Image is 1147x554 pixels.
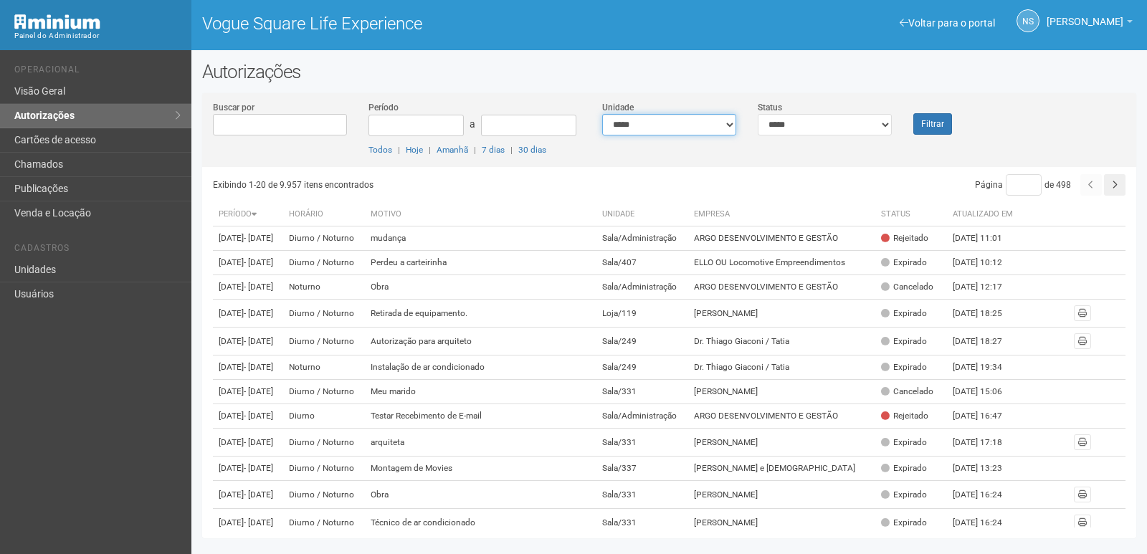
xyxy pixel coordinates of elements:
[596,380,688,404] td: Sala/331
[913,113,952,135] button: Filtrar
[688,509,876,537] td: [PERSON_NAME]
[947,355,1026,380] td: [DATE] 19:34
[688,380,876,404] td: [PERSON_NAME]
[688,275,876,300] td: ARGO DESENVOLVIMENTO E GESTÃO
[596,355,688,380] td: Sala/249
[688,203,876,226] th: Empresa
[213,404,283,429] td: [DATE]
[947,328,1026,355] td: [DATE] 18:27
[244,517,273,527] span: - [DATE]
[875,203,947,226] th: Status
[202,14,659,33] h1: Vogue Square Life Experience
[213,481,283,509] td: [DATE]
[482,145,505,155] a: 7 dias
[244,336,273,346] span: - [DATE]
[1047,2,1123,27] span: Nicolle Silva
[283,404,365,429] td: Diurno
[213,429,283,457] td: [DATE]
[244,437,273,447] span: - [DATE]
[688,328,876,355] td: Dr. Thiago Giaconi / Tatia
[365,380,596,404] td: Meu marido
[596,404,688,429] td: Sala/Administração
[688,251,876,275] td: ELLO OU Locomotive Empreendimentos
[881,386,933,398] div: Cancelado
[365,226,596,251] td: mudança
[881,410,928,422] div: Rejeitado
[406,145,423,155] a: Hoje
[283,328,365,355] td: Diurno / Noturno
[881,489,927,501] div: Expirado
[1047,18,1133,29] a: [PERSON_NAME]
[365,429,596,457] td: arquiteta
[510,145,513,155] span: |
[244,386,273,396] span: - [DATE]
[283,251,365,275] td: Diurno / Noturno
[596,275,688,300] td: Sala/Administração
[900,17,995,29] a: Voltar para o portal
[947,300,1026,328] td: [DATE] 18:25
[947,275,1026,300] td: [DATE] 12:17
[283,509,365,537] td: Diurno / Noturno
[881,232,928,244] div: Rejeitado
[365,275,596,300] td: Obra
[596,226,688,251] td: Sala/Administração
[688,355,876,380] td: Dr. Thiago Giaconi / Tatia
[947,203,1026,226] th: Atualizado em
[881,257,927,269] div: Expirado
[881,462,927,474] div: Expirado
[688,404,876,429] td: ARGO DESENVOLVIMENTO E GESTÃO
[213,328,283,355] td: [DATE]
[474,145,476,155] span: |
[947,380,1026,404] td: [DATE] 15:06
[947,429,1026,457] td: [DATE] 17:18
[244,463,273,473] span: - [DATE]
[947,481,1026,509] td: [DATE] 16:24
[881,436,927,449] div: Expirado
[213,101,254,114] label: Buscar por
[244,308,273,318] span: - [DATE]
[947,457,1026,481] td: [DATE] 13:23
[688,429,876,457] td: [PERSON_NAME]
[365,481,596,509] td: Obra
[244,362,273,372] span: - [DATE]
[213,457,283,481] td: [DATE]
[213,226,283,251] td: [DATE]
[365,404,596,429] td: Testar Recebimento de E-mail
[437,145,468,155] a: Amanhã
[283,481,365,509] td: Diurno / Noturno
[368,101,399,114] label: Período
[283,300,365,328] td: Diurno / Noturno
[596,509,688,537] td: Sala/331
[881,307,927,320] div: Expirado
[947,509,1026,537] td: [DATE] 16:24
[596,429,688,457] td: Sala/331
[881,517,927,529] div: Expirado
[244,489,273,500] span: - [DATE]
[244,257,273,267] span: - [DATE]
[213,380,283,404] td: [DATE]
[244,233,273,243] span: - [DATE]
[518,145,546,155] a: 30 dias
[365,203,596,226] th: Motivo
[688,300,876,328] td: [PERSON_NAME]
[365,251,596,275] td: Perdeu a carteirinha
[14,65,181,80] li: Operacional
[596,300,688,328] td: Loja/119
[213,300,283,328] td: [DATE]
[283,355,365,380] td: Noturno
[283,226,365,251] td: Diurno / Noturno
[947,251,1026,275] td: [DATE] 10:12
[881,335,927,348] div: Expirado
[244,411,273,421] span: - [DATE]
[470,118,475,130] span: a
[596,457,688,481] td: Sala/337
[213,203,283,226] th: Período
[283,275,365,300] td: Noturno
[213,174,671,196] div: Exibindo 1-20 de 9.957 itens encontrados
[202,61,1136,82] h2: Autorizações
[365,509,596,537] td: Técnico de ar condicionado
[688,226,876,251] td: ARGO DESENVOLVIMENTO E GESTÃO
[429,145,431,155] span: |
[283,429,365,457] td: Diurno / Noturno
[14,29,181,42] div: Painel do Administrador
